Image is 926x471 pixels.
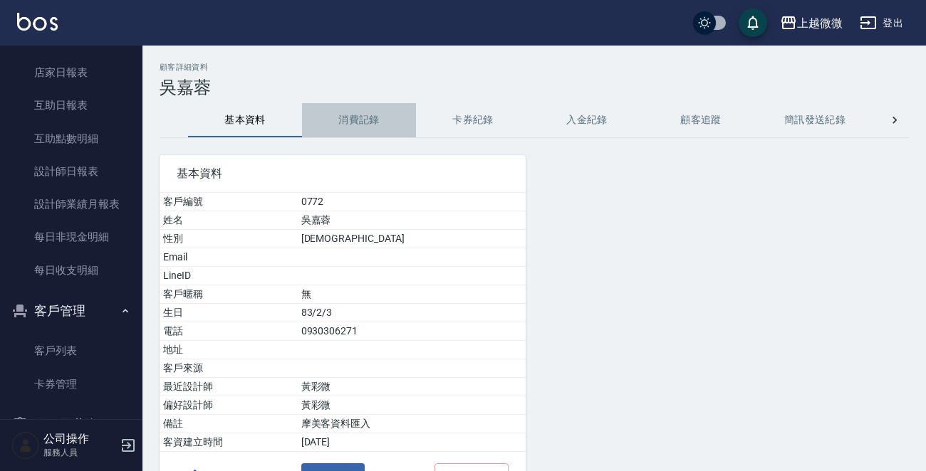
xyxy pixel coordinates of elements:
div: 上越微微 [797,14,843,32]
button: save [739,9,767,37]
td: 最近設計師 [160,378,298,396]
td: 客資建立時間 [160,433,298,452]
td: 0930306271 [298,322,526,341]
h3: 吳嘉蓉 [160,78,909,97]
img: Logo [17,13,58,31]
button: 上越微微 [774,9,848,38]
button: 卡券紀錄 [416,103,530,137]
td: 0772 [298,193,526,211]
button: 登出 [854,10,909,36]
a: 客戶列表 [6,334,137,367]
td: 姓名 [160,211,298,230]
a: 設計師業績月報表 [6,188,137,221]
button: 員工及薪資 [6,406,137,443]
td: 地址 [160,341,298,359]
a: 互助日報表 [6,89,137,122]
p: 服務人員 [43,446,116,459]
td: 黃彩微 [298,378,526,396]
td: [DEMOGRAPHIC_DATA] [298,230,526,248]
button: 基本資料 [188,103,302,137]
td: 摩美客資料匯入 [298,415,526,433]
a: 互助點數明細 [6,122,137,155]
h2: 顧客詳細資料 [160,63,909,72]
button: 顧客追蹤 [644,103,758,137]
td: 電話 [160,322,298,341]
a: 設計師日報表 [6,155,137,188]
td: 黃彩微 [298,396,526,415]
td: LineID [160,267,298,285]
td: Email [160,248,298,267]
a: 每日非現金明細 [6,221,137,253]
h5: 公司操作 [43,432,116,446]
td: 吳嘉蓉 [298,211,526,230]
button: 簡訊發送紀錄 [758,103,872,137]
img: Person [11,431,40,460]
button: 客戶管理 [6,292,137,329]
td: 性別 [160,230,298,248]
button: 入金紀錄 [530,103,644,137]
a: 店家日報表 [6,56,137,89]
a: 卡券管理 [6,368,137,401]
button: 消費記錄 [302,103,416,137]
td: 生日 [160,304,298,322]
td: 客戶編號 [160,193,298,211]
td: 客戶來源 [160,359,298,378]
td: 客戶暱稱 [160,285,298,304]
span: 基本資料 [177,166,509,181]
td: 備註 [160,415,298,433]
td: 無 [298,285,526,304]
td: 偏好設計師 [160,396,298,415]
td: [DATE] [298,433,526,452]
a: 每日收支明細 [6,254,137,287]
td: 83/2/3 [298,304,526,322]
